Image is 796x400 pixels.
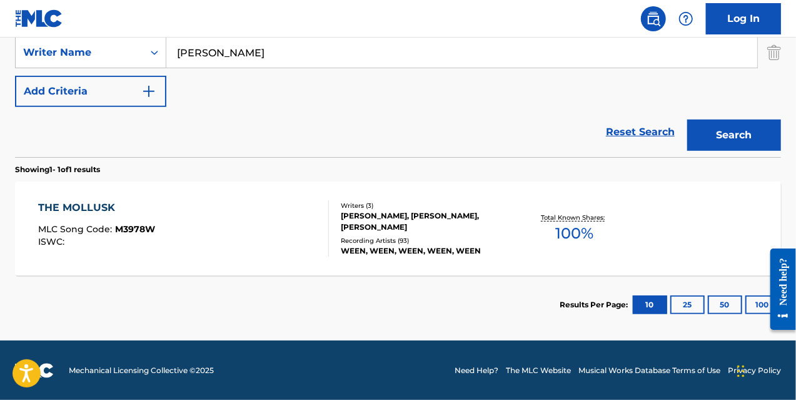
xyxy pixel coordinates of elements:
[15,164,100,175] p: Showing 1 - 1 of 1 results
[708,295,742,314] button: 50
[38,236,68,247] span: ISWC :
[556,222,594,245] span: 100 %
[761,239,796,340] iframe: Resource Center
[341,201,511,210] div: Writers ( 3 )
[506,365,571,376] a: The MLC Website
[341,236,511,245] div: Recording Artists ( 93 )
[633,295,667,314] button: 10
[706,3,781,34] a: Log In
[687,120,781,151] button: Search
[15,363,54,378] img: logo
[767,37,781,68] img: Delete Criterion
[341,245,511,257] div: WEEN, WEEN, WEEN, WEEN, WEEN
[678,11,693,26] img: help
[341,210,511,233] div: [PERSON_NAME], [PERSON_NAME], [PERSON_NAME]
[115,223,155,235] span: M3978W
[69,365,214,376] span: Mechanical Licensing Collective © 2025
[15,182,781,275] a: THE MOLLUSKMLC Song Code:M3978WISWC:Writers (3)[PERSON_NAME], [PERSON_NAME], [PERSON_NAME]Recordi...
[455,365,498,376] a: Need Help?
[745,295,780,314] button: 100
[542,213,608,222] p: Total Known Shares:
[560,299,631,310] p: Results Per Page:
[600,118,681,146] a: Reset Search
[737,352,745,390] div: Drag
[38,223,115,235] span: MLC Song Code :
[15,9,63,28] img: MLC Logo
[733,340,796,400] iframe: Chat Widget
[670,295,705,314] button: 25
[38,200,155,215] div: THE MOLLUSK
[728,365,781,376] a: Privacy Policy
[641,6,666,31] a: Public Search
[646,11,661,26] img: search
[578,365,720,376] a: Musical Works Database Terms of Use
[141,84,156,99] img: 9d2ae6d4665cec9f34b9.svg
[673,6,698,31] div: Help
[23,45,136,60] div: Writer Name
[15,76,166,107] button: Add Criteria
